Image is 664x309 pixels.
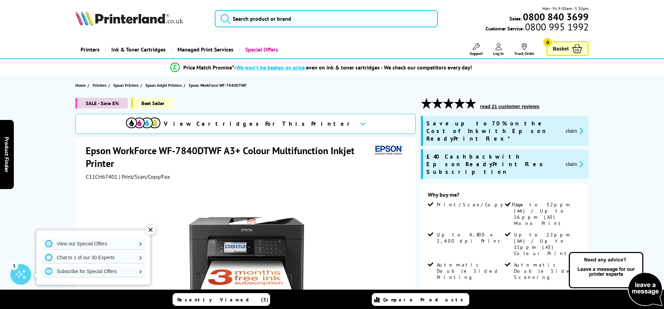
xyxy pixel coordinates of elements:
[543,38,552,47] span: 0
[478,103,541,110] button: read 21 customer reviews
[514,232,580,256] span: Up to 22ppm (A4) / Up to 11ppm (A3) Colour Print
[522,13,589,20] a: 0800 840 3699
[564,160,585,168] button: promo-description
[41,266,145,277] a: Subscribe for Special Offers
[493,51,504,56] span: Log In
[41,238,145,249] a: View our Special Offers
[426,153,560,176] span: £40 Cashback with Epson ReadyPrint Flex Subscription
[564,127,585,135] button: promo-description
[514,43,534,56] a: Track Order
[131,98,173,109] span: Best Seller
[437,232,503,244] span: Up to 4,800 x 2,400 dpi Print
[470,51,483,56] span: Support
[183,64,234,71] span: Price Match Promise*
[486,24,589,32] span: Customer Service:
[75,10,183,26] img: Printerland Logo
[542,5,589,12] span: Mon - Fri 9:00am - 5:30pm
[550,289,582,294] a: View more details
[470,43,483,56] a: Support
[86,173,118,180] span: C11CH67401
[215,10,438,27] input: Search product or brand
[437,262,503,280] span: Automatic Double Sided Printing
[105,41,171,58] a: Ink & Toner Cartridges
[509,15,522,22] span: Sales:
[146,82,184,89] a: Epson Inkjet Printers
[234,64,472,71] div: - even on ink & toner cartridges - We check our competitors every day!
[524,24,589,30] span: 0800 995 1992
[126,118,160,128] img: cmyk-icon.svg
[514,262,580,280] span: Automatic Double Sided Scanning
[86,144,373,170] h1: Epson WorkForce WF-7840DTWF A3+ Colour Multifunction Inkjet Printer
[75,82,86,89] span: Home
[93,82,108,89] a: Printers
[146,82,182,89] span: Epson Inkjet Printers
[514,202,580,226] span: Up to 32ppm (A4) / Up to 16ppm (A3) Mono Print
[546,41,589,56] a: Basket 0
[164,120,354,128] span: View Cartridges For This Printer
[146,225,155,235] div: ✕
[567,251,664,308] img: Open Live Chat window
[426,120,560,142] span: Save up to 70% on the Cost of Ink with Epson ReadyPrint Flex*
[428,191,582,202] div: Why buy me?
[75,98,128,109] span: SALE - Save 8%
[372,144,404,157] img: Epson
[239,41,283,58] a: Special Offers
[553,44,569,53] span: Basket
[177,297,269,303] span: Recently Viewed (3)
[171,41,239,58] a: Managed Print Services
[75,82,87,89] a: Home
[113,82,140,89] a: Epson Printers
[119,173,170,180] span: | Print/Scan/Copy/Fax
[10,262,18,269] div: 1
[75,10,206,27] a: Printerland Logo
[59,62,583,74] li: modal_Promise
[236,64,306,71] span: We won’t be beaten on price,
[523,10,589,23] b: 0800 840 3699
[41,252,145,263] a: Chat to 1 of our 30 Experts
[372,293,469,306] a: Compare Products
[383,297,467,303] span: Compare Products
[75,41,105,58] a: Printers
[189,83,247,88] span: Epson WorkForce WF-7840DTWF
[113,82,139,89] span: Epson Printers
[493,43,504,56] a: Log In
[93,82,107,89] span: Printers
[437,202,526,208] span: Print/Scan/Copy/Fax
[3,137,10,172] span: Product Finder
[173,293,270,306] a: Recently Viewed (3)
[111,41,166,58] span: Ink & Toner Cartridges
